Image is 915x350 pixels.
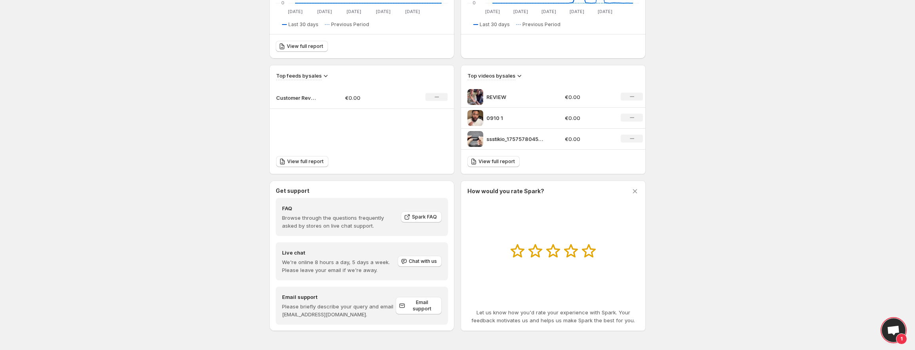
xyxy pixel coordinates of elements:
[467,187,544,195] h3: How would you rate Spark?
[276,156,328,167] a: View full report
[287,158,324,165] span: View full report
[486,135,546,143] p: ssstikio_1757578045813
[405,9,420,14] text: [DATE]
[288,21,318,28] span: Last 30 days
[486,114,546,122] p: 0910 1
[276,72,322,80] h3: Top feeds by sales
[486,93,546,101] p: REVIEW
[478,158,515,165] span: View full report
[376,9,391,14] text: [DATE]
[288,9,303,14] text: [DATE]
[345,94,401,102] p: €0.00
[565,135,612,143] p: €0.00
[398,256,442,267] button: Chat with us
[282,204,395,212] h4: FAQ
[396,297,442,314] a: Email support
[276,94,316,102] p: Customer Review
[467,72,515,80] h3: Top videos by sales
[485,9,500,14] text: [DATE]
[282,214,395,230] p: Browse through the questions frequently asked by stores on live chat support.
[331,21,369,28] span: Previous Period
[896,333,907,344] span: 1
[467,110,483,126] img: 0910 1
[282,293,396,301] h4: Email support
[467,308,639,324] p: Let us know how you'd rate your experience with Spark. Your feedback motivates us and helps us ma...
[565,114,612,122] p: €0.00
[565,93,612,101] p: €0.00
[401,211,442,223] a: Spark FAQ
[570,9,584,14] text: [DATE]
[282,249,397,257] h4: Live chat
[467,89,483,105] img: REVIEW
[882,318,905,342] div: Open chat
[282,302,396,318] p: Please briefly describe your query and email [EMAIL_ADDRESS][DOMAIN_NAME].
[407,299,437,312] span: Email support
[282,258,397,274] p: We're online 8 hours a day, 5 days a week. Please leave your email if we're away.
[467,131,483,147] img: ssstikio_1757578045813
[276,187,309,195] h3: Get support
[480,21,510,28] span: Last 30 days
[409,258,437,264] span: Chat with us
[598,9,612,14] text: [DATE]
[347,9,361,14] text: [DATE]
[541,9,556,14] text: [DATE]
[317,9,332,14] text: [DATE]
[412,214,437,220] span: Spark FAQ
[513,9,528,14] text: [DATE]
[467,156,520,167] a: View full report
[287,43,323,49] span: View full report
[276,41,328,52] a: View full report
[522,21,560,28] span: Previous Period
